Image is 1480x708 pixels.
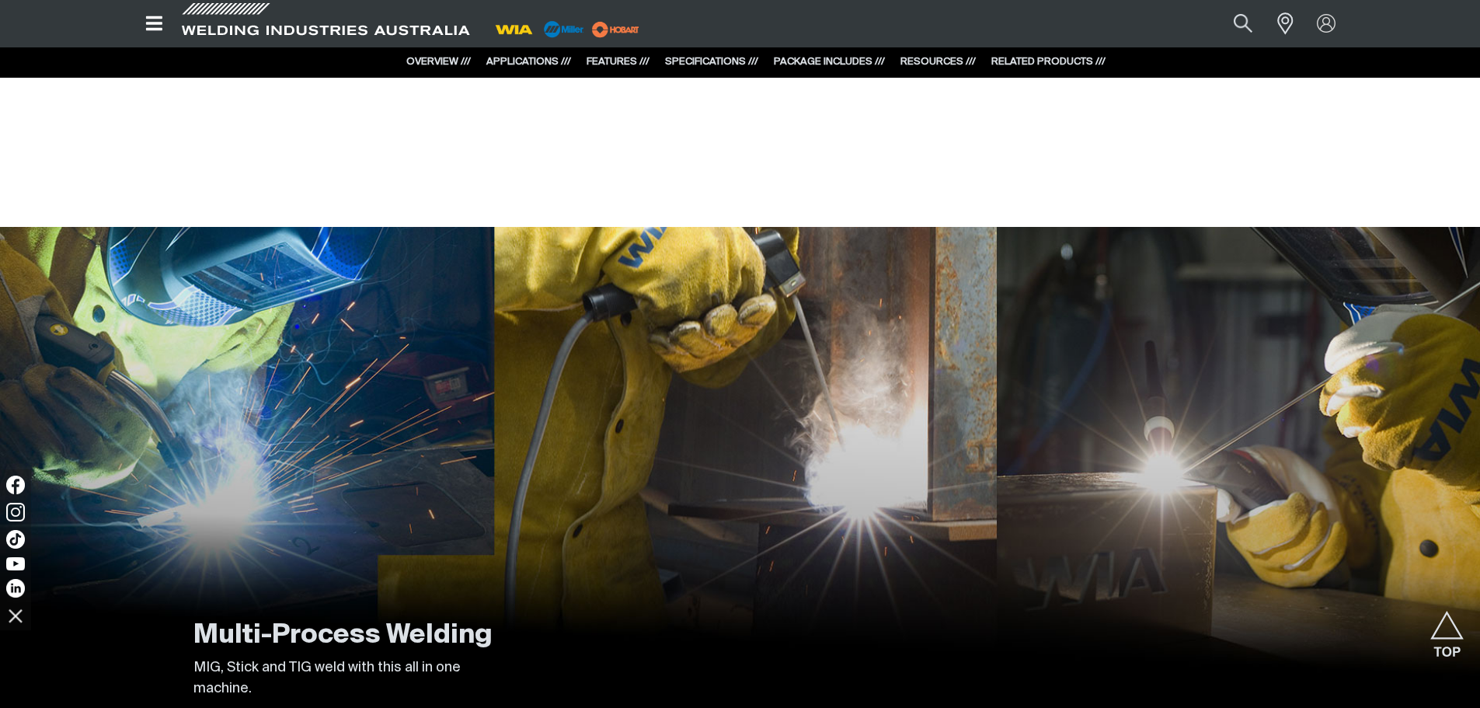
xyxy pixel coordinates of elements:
img: TikTok [6,530,25,549]
img: LinkedIn [6,579,25,598]
img: Facebook [6,476,25,494]
a: RELATED PRODUCTS /// [991,57,1106,67]
a: miller [587,23,644,35]
img: miller [587,18,644,41]
button: Scroll to top [1430,611,1464,646]
img: hide socials [2,602,29,629]
p: MIG, Stick and TIG weld with this all in one machine. [193,657,504,699]
input: Product name or item number... [1196,6,1269,41]
a: SPECIFICATIONS /// [665,57,758,67]
a: APPLICATIONS /// [486,57,571,67]
a: OVERVIEW /// [406,57,471,67]
a: RESOURCES /// [900,57,976,67]
a: FEATURES /// [587,57,649,67]
img: Instagram [6,503,25,521]
img: YouTube [6,557,25,570]
button: Search products [1217,6,1269,41]
a: PACKAGE INCLUDES /// [774,57,885,67]
strong: Multi-Process Welding [193,623,493,649]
